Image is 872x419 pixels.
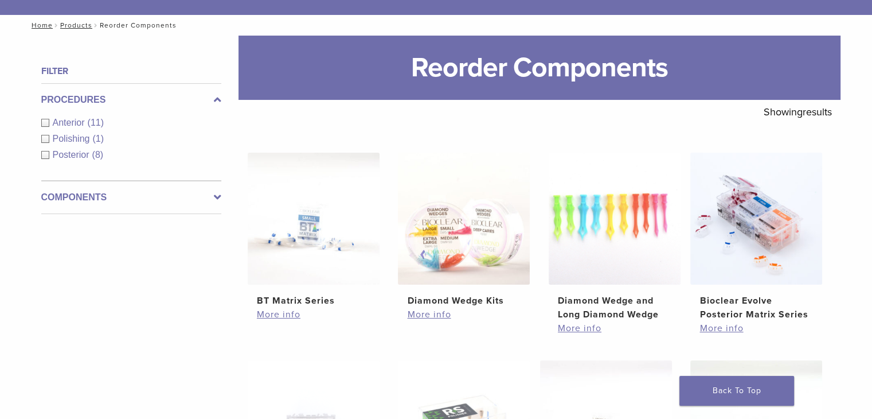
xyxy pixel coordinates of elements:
h2: BT Matrix Series [257,294,370,308]
img: Diamond Wedge and Long Diamond Wedge [549,153,681,285]
a: More info [699,321,813,335]
a: Diamond Wedge KitsDiamond Wedge Kits [397,153,531,308]
a: More info [257,308,370,321]
span: (11) [88,118,104,127]
img: Diamond Wedge Kits [398,153,530,285]
h1: Reorder Components [238,36,840,100]
span: / [92,22,100,28]
p: Showing results [764,100,832,124]
label: Procedures [41,93,221,107]
span: (1) [92,134,104,143]
span: / [53,22,60,28]
a: More info [407,308,521,321]
span: (8) [92,150,104,160]
h2: Diamond Wedge and Long Diamond Wedge [558,294,671,321]
a: Back To Top [679,376,794,406]
h2: Bioclear Evolve Posterior Matrix Series [699,294,813,321]
h2: Diamond Wedge Kits [407,294,521,308]
span: Anterior [53,118,88,127]
img: Bioclear Evolve Posterior Matrix Series [690,153,822,285]
label: Components [41,191,221,204]
a: Bioclear Evolve Posterior Matrix SeriesBioclear Evolve Posterior Matrix Series [690,153,823,321]
a: BT Matrix SeriesBT Matrix Series [247,153,381,308]
a: More info [558,321,671,335]
img: BT Matrix Series [248,153,380,285]
a: Home [28,21,53,29]
span: Polishing [53,134,93,143]
a: Products [60,21,92,29]
span: Posterior [53,150,92,160]
a: Diamond Wedge and Long Diamond WedgeDiamond Wedge and Long Diamond Wedge [548,153,682,321]
nav: Reorder Components [24,15,849,36]
h4: Filter [41,64,221,78]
